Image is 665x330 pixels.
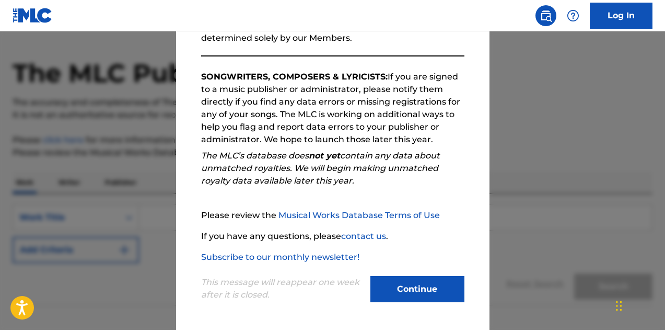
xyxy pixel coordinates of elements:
[201,71,464,146] p: If you are signed to a music publisher or administrator, please notify them directly if you find ...
[201,209,464,222] p: Please review the
[590,3,652,29] a: Log In
[201,151,440,186] em: The MLC’s database does contain any data about unmatched royalties. We will begin making unmatche...
[370,276,464,302] button: Continue
[613,280,665,330] iframe: Chat Widget
[540,9,552,22] img: search
[616,290,622,322] div: Arrastrar
[201,276,364,301] p: This message will reappear one week after it is closed.
[309,151,340,161] strong: not yet
[201,19,464,44] p: The accuracy and completeness of The MLC’s data is determined solely by our Members.
[278,210,440,220] a: Musical Works Database Terms of Use
[563,5,584,26] div: Help
[341,231,386,241] a: contact us
[13,8,53,23] img: MLC Logo
[201,72,388,82] strong: SONGWRITERS, COMPOSERS & LYRICISTS:
[535,5,556,26] a: Public Search
[613,280,665,330] div: Widget de chat
[567,9,579,22] img: help
[201,230,464,243] p: If you have any questions, please .
[201,252,359,262] a: Subscribe to our monthly newsletter!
